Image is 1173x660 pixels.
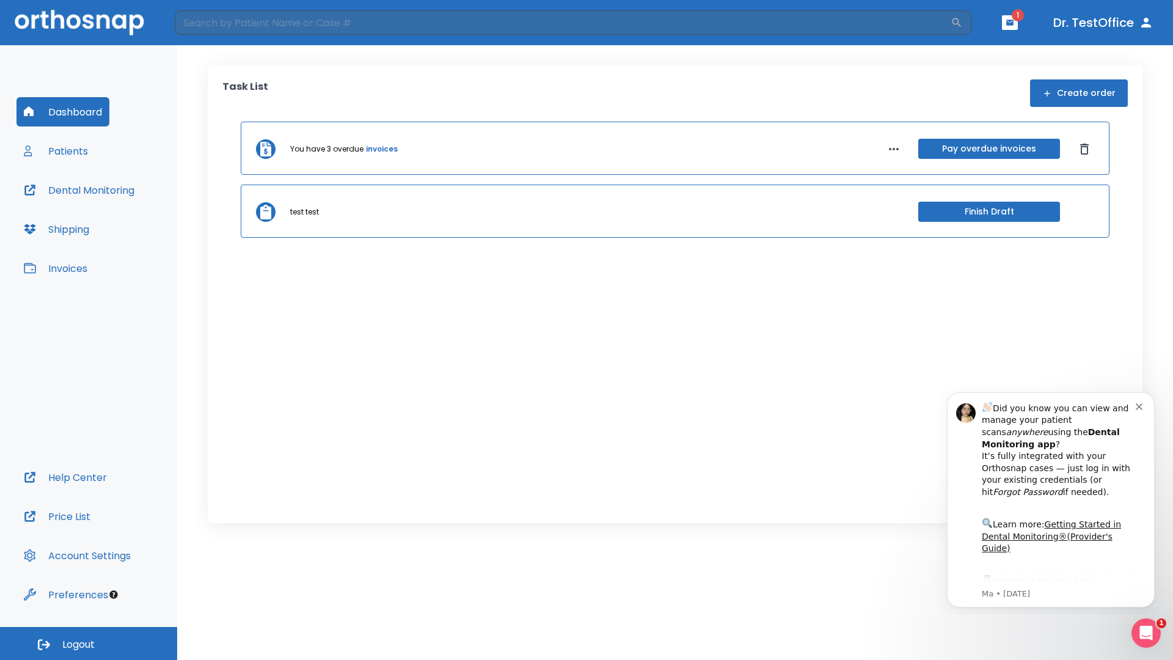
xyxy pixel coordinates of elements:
[918,202,1060,222] button: Finish Draft
[1075,139,1094,159] button: Dismiss
[175,10,951,35] input: Search by Patient Name or Case #
[16,97,109,127] button: Dashboard
[290,144,364,155] p: You have 3 overdue
[15,10,144,35] img: Orthosnap
[1157,618,1166,628] span: 1
[1131,618,1161,648] iframe: Intercom live chat
[16,580,115,609] button: Preferences
[222,79,268,107] p: Task List
[53,195,162,217] a: App Store
[929,381,1173,615] iframe: Intercom notifications message
[16,254,95,283] button: Invoices
[16,215,97,244] button: Shipping
[16,175,142,205] button: Dental Monitoring
[918,139,1060,159] button: Pay overdue invoices
[62,638,95,651] span: Logout
[290,207,319,218] p: test test
[207,19,217,29] button: Dismiss notification
[1030,79,1128,107] button: Create order
[1048,12,1158,34] button: Dr. TestOffice
[1012,9,1024,21] span: 1
[53,207,207,218] p: Message from Ma, sent 4w ago
[53,192,207,254] div: Download the app: | ​ Let us know if you need help getting started!
[16,502,98,531] button: Price List
[16,541,138,570] button: Account Settings
[16,463,114,492] button: Help Center
[16,136,95,166] button: Patients
[366,144,398,155] a: invoices
[108,589,119,600] div: Tooltip anchor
